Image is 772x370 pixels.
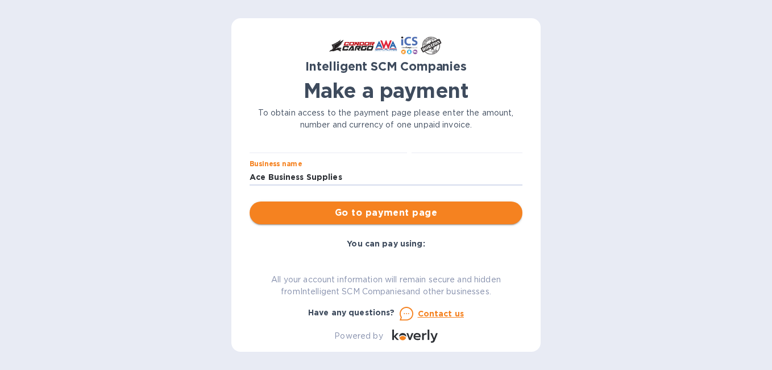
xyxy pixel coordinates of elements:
[259,206,513,220] span: Go to payment page
[347,239,425,248] b: You can pay using:
[418,309,464,318] u: Contact us
[250,161,302,167] label: Business name
[250,202,522,224] button: Go to payment page
[250,107,522,131] p: To obtain access to the payment page please enter the amount, number and currency of one unpaid i...
[250,169,522,186] input: Enter business name
[305,59,467,73] b: Intelligent SCM Companies
[334,330,383,342] p: Powered by
[250,274,522,298] p: All your account information will remain secure and hidden from Intelligent SCM Companies and oth...
[308,308,395,317] b: Have any questions?
[250,79,522,102] h1: Make a payment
